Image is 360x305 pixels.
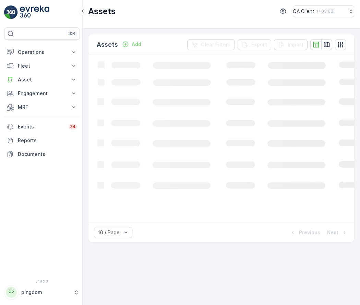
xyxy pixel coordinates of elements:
button: Operations [4,45,80,59]
img: logo [4,5,18,19]
button: Add [119,40,144,48]
p: Clear Filters [201,41,231,48]
button: Import [274,39,308,50]
p: Assets [97,40,118,49]
a: Reports [4,134,80,147]
img: logo_light-DOdMpM7g.png [20,5,49,19]
p: Operations [18,49,66,56]
p: Documents [18,151,77,158]
button: Engagement [4,87,80,100]
button: PPpingdom [4,285,80,300]
a: Documents [4,147,80,161]
button: Export [238,39,271,50]
p: Events [18,123,64,130]
p: ( +03:00 ) [317,9,335,14]
p: QA Client [293,8,314,15]
p: Assets [88,6,116,17]
button: QA Client(+03:00) [293,5,355,17]
p: ⌘B [68,31,75,36]
p: Add [132,41,141,48]
button: Fleet [4,59,80,73]
div: PP [6,287,17,298]
span: v 1.52.2 [4,280,80,284]
a: Events34 [4,120,80,134]
button: Next [326,228,349,237]
p: Fleet [18,63,66,69]
p: Export [251,41,267,48]
p: Previous [299,229,320,236]
p: Reports [18,137,77,144]
p: Asset [18,76,66,83]
p: Import [288,41,303,48]
button: MRF [4,100,80,114]
button: Previous [289,228,321,237]
p: MRF [18,104,66,111]
p: Next [327,229,338,236]
button: Clear Filters [187,39,235,50]
button: Asset [4,73,80,87]
p: 34 [70,124,76,129]
p: Engagement [18,90,66,97]
p: pingdom [21,289,70,296]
